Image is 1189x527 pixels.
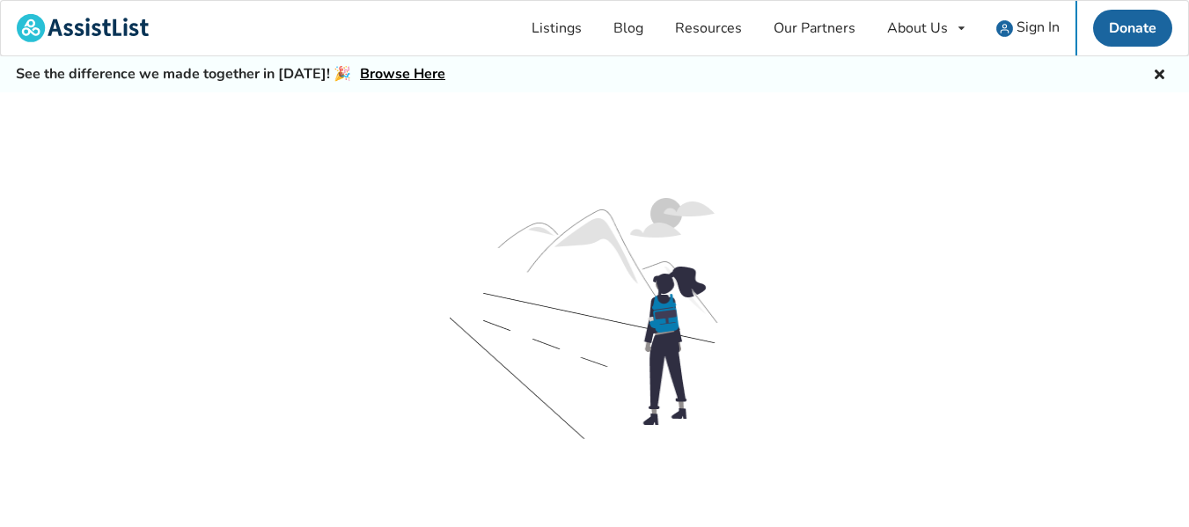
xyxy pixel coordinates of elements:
[758,1,871,55] a: Our Partners
[598,1,659,55] a: Blog
[16,65,445,84] h5: See the difference we made together in [DATE]! 🎉
[360,64,445,84] a: Browse Here
[450,191,740,472] img: t.417af22f.png
[17,14,149,42] img: assistlist-logo
[887,21,948,35] div: About Us
[996,20,1013,37] img: user icon
[516,1,598,55] a: Listings
[659,1,758,55] a: Resources
[980,1,1075,55] a: user icon Sign In
[1017,18,1060,37] span: Sign In
[1093,10,1172,47] a: Donate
